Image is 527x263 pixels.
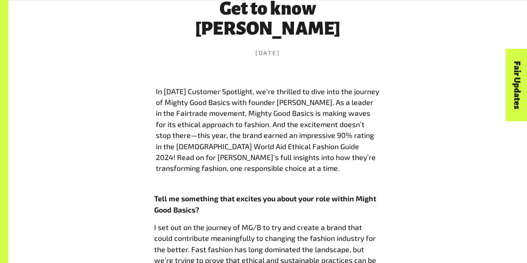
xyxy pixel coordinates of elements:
time: [DATE] [154,49,382,57]
span: In [DATE] Customer Spotlight, we’re thrilled to dive into the journey of Mighty Good Basics with ... [156,87,379,173]
b: Tell me something that excites you about your role within Might Good Basics? [154,194,376,214]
